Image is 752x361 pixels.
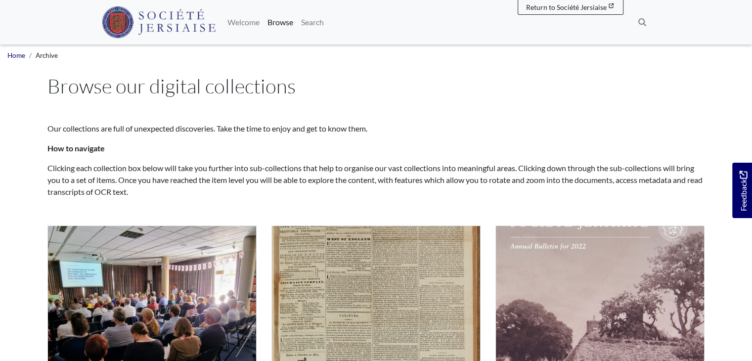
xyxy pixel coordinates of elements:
span: Feedback [737,171,749,211]
p: Our collections are full of unexpected discoveries. Take the time to enjoy and get to know them. [47,123,705,135]
a: Home [7,51,25,59]
h1: Browse our digital collections [47,74,705,98]
strong: How to navigate [47,143,105,153]
span: Archive [36,51,58,59]
a: Search [297,12,328,32]
span: Return to Société Jersiaise [526,3,607,11]
p: Clicking each collection box below will take you further into sub-collections that help to organi... [47,162,705,198]
a: Société Jersiaise logo [102,4,216,41]
img: Société Jersiaise [102,6,216,38]
a: Welcome [223,12,264,32]
a: Browse [264,12,297,32]
a: Would you like to provide feedback? [732,163,752,218]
